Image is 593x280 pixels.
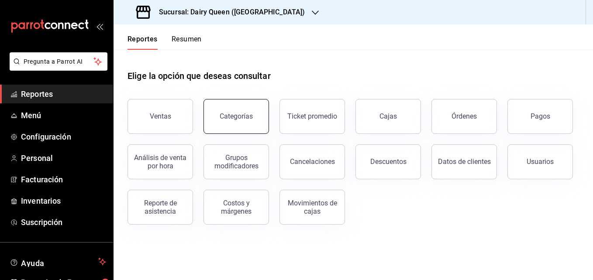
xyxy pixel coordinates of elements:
button: Reportes [128,35,158,50]
button: Ticket promedio [279,99,345,134]
button: Movimientos de cajas [279,190,345,225]
button: Cancelaciones [279,144,345,179]
button: Ventas [128,99,193,134]
button: Pagos [507,99,573,134]
div: navigation tabs [128,35,202,50]
button: Categorías [203,99,269,134]
button: open_drawer_menu [96,23,103,30]
span: Ayuda [21,256,95,267]
span: Suscripción [21,216,106,228]
button: Descuentos [355,144,421,179]
span: Personal [21,152,106,164]
span: Pregunta a Parrot AI [24,57,94,66]
div: Costos y márgenes [209,199,263,215]
div: Movimientos de cajas [285,199,339,215]
div: Cancelaciones [290,157,335,166]
button: Datos de clientes [431,144,497,179]
button: Pregunta a Parrot AI [10,52,107,71]
button: Resumen [172,35,202,50]
span: Configuración [21,131,106,143]
button: Grupos modificadores [203,144,269,179]
button: Usuarios [507,144,573,179]
span: Inventarios [21,195,106,207]
div: Categorías [220,112,253,120]
div: Cajas [379,112,397,120]
div: Pagos [531,112,550,120]
span: Facturación [21,174,106,185]
button: Cajas [355,99,421,134]
div: Órdenes [452,112,477,120]
h3: Sucursal: Dairy Queen ([GEOGRAPHIC_DATA]) [152,7,305,17]
div: Ticket promedio [287,112,337,120]
button: Costos y márgenes [203,190,269,225]
button: Reporte de asistencia [128,190,193,225]
div: Usuarios [527,157,554,166]
button: Órdenes [431,99,497,134]
div: Grupos modificadores [209,154,263,170]
a: Pregunta a Parrot AI [6,63,107,72]
span: Menú [21,109,106,121]
div: Datos de clientes [438,157,491,166]
div: Reporte de asistencia [133,199,187,215]
div: Descuentos [370,157,407,166]
div: Ventas [150,112,171,120]
span: Reportes [21,88,106,100]
div: Análisis de venta por hora [133,154,187,170]
button: Análisis de venta por hora [128,144,193,179]
h1: Elige la opción que deseas consultar [128,69,271,82]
